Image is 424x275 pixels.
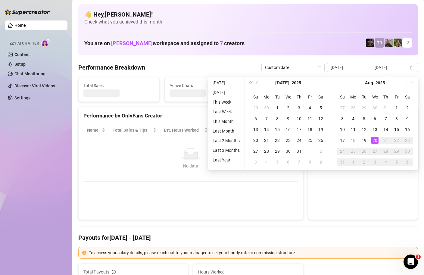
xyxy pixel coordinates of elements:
h1: You are on workspace and assigned to creators [84,40,245,47]
th: Sales / Hour [211,124,250,136]
span: + 3 [405,39,410,46]
span: Chat Conversion [254,127,290,133]
span: to [367,65,372,70]
div: No data [89,163,292,169]
span: Izzy AI Chatter [8,41,39,46]
h4: Performance Breakdown [78,63,145,72]
img: Trent [366,39,374,47]
a: Settings [14,95,30,100]
span: Sales / Hour [215,127,242,133]
span: Active Chats [170,82,241,89]
img: Nathaniel [394,39,402,47]
th: Name [83,124,109,136]
img: LC [385,39,393,47]
span: info-circle [112,270,116,274]
div: Performance by OnlyFans Creator [83,112,298,120]
input: Start date [331,64,365,71]
a: Discover Viral Videos [14,83,55,88]
span: Name [87,127,101,133]
a: Chat Monitoring [14,71,45,76]
span: Messages Sent [256,82,327,89]
span: Check what you achieved this month [84,19,412,25]
span: 1 [416,255,421,259]
img: logo-BBDzfeDw.svg [5,9,50,15]
span: Total Sales [83,82,154,89]
div: Est. Hours Worked [164,127,203,133]
span: [PERSON_NAME] [111,40,153,46]
span: Custom date [265,63,321,72]
h4: Payouts for [DATE] - [DATE] [78,233,418,242]
span: Total Sales & Tips [113,127,151,133]
span: 7 [220,40,223,46]
div: To access your salary details, please reach out to your manager to set your hourly rate or commis... [89,249,414,256]
a: Home [14,23,26,28]
input: End date [375,64,409,71]
span: swap-right [367,65,372,70]
th: Total Sales & Tips [109,124,160,136]
img: AI Chatter [41,38,51,47]
a: Setup [14,62,26,67]
div: Sales by OnlyFans Creator [313,112,413,120]
th: Chat Conversion [250,124,298,136]
span: exclamation-circle [82,251,86,255]
span: calendar [318,66,321,69]
h4: 👋 Hey, [PERSON_NAME] ! [84,10,412,19]
span: TR [377,39,382,46]
iframe: Intercom live chat [404,255,418,269]
a: Content [14,52,30,57]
